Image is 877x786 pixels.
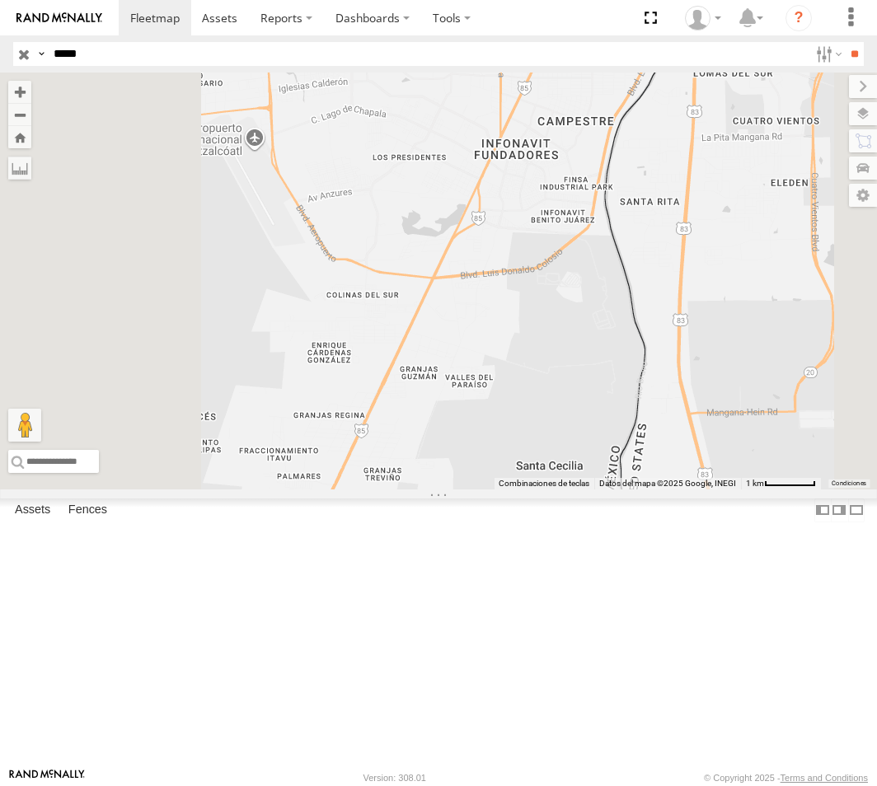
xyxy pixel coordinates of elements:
button: Combinaciones de teclas [499,478,589,489]
label: Dock Summary Table to the Left [814,498,831,522]
span: Datos del mapa ©2025 Google, INEGI [599,479,736,488]
button: Zoom out [8,103,31,126]
span: 1 km [746,479,764,488]
label: Measure [8,157,31,180]
i: ? [786,5,812,31]
a: Terms and Conditions [781,773,868,783]
label: Assets [7,498,59,522]
button: Zoom in [8,81,31,103]
div: Josue Jimenez [679,6,727,30]
label: Dock Summary Table to the Right [831,498,847,522]
button: Arrastra el hombrecito naranja al mapa para abrir Street View [8,409,41,442]
a: Visit our Website [9,770,85,786]
div: Version: 308.01 [363,773,426,783]
button: Escala del mapa: 1 km por 59 píxeles [741,478,821,489]
a: Condiciones (se abre en una nueva pestaña) [832,480,866,487]
label: Search Query [35,42,48,66]
button: Zoom Home [8,126,31,148]
label: Fences [60,498,115,522]
div: © Copyright 2025 - [704,773,868,783]
img: rand-logo.svg [16,12,102,24]
label: Hide Summary Table [848,498,865,522]
label: Search Filter Options [809,42,845,66]
label: Map Settings [849,184,877,207]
